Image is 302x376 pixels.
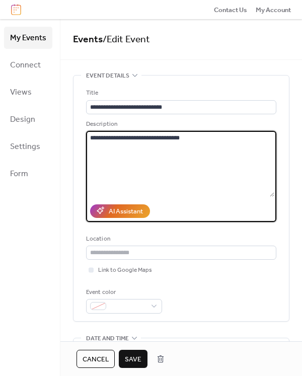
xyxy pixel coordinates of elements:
[214,5,247,15] a: Contact Us
[83,354,109,364] span: Cancel
[86,287,160,297] div: Event color
[119,350,147,368] button: Save
[86,119,274,129] div: Description
[98,265,152,275] span: Link to Google Maps
[10,85,32,101] span: Views
[10,30,46,46] span: My Events
[256,5,291,15] a: My Account
[86,234,274,244] div: Location
[125,354,141,364] span: Save
[4,27,52,49] a: My Events
[4,54,52,76] a: Connect
[86,71,129,81] span: Event details
[4,163,52,185] a: Form
[10,57,41,73] span: Connect
[10,166,28,182] span: Form
[109,206,143,216] div: AI Assistant
[86,88,274,98] div: Title
[4,81,52,103] a: Views
[4,108,52,130] a: Design
[10,112,35,128] span: Design
[77,350,115,368] button: Cancel
[90,204,150,217] button: AI Assistant
[73,30,103,49] a: Events
[103,30,150,49] span: / Edit Event
[86,333,129,343] span: Date and time
[11,4,21,15] img: logo
[10,139,40,155] span: Settings
[4,135,52,158] a: Settings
